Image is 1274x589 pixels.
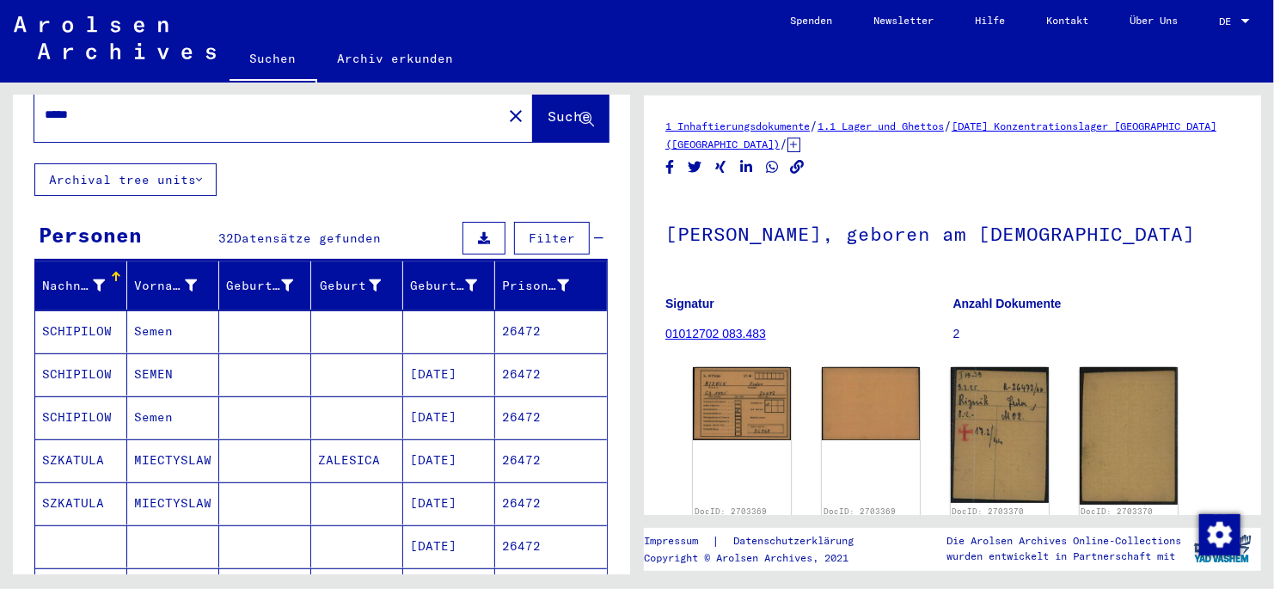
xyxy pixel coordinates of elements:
a: DocID: 2703369 ([PERSON_NAME]) [824,506,901,528]
mat-cell: [DATE] [403,396,495,439]
mat-cell: 26472 [495,310,607,353]
mat-icon: close [505,106,526,126]
button: Share on LinkedIn [738,156,756,178]
span: 32 [219,230,235,246]
a: DocID: 2703369 ([PERSON_NAME]) [695,506,772,528]
div: Personen [39,219,142,250]
button: Share on WhatsApp [763,156,781,178]
mat-cell: ZALESICA [311,439,403,482]
a: DocID: 2703370 ([PERSON_NAME]) [1081,506,1159,528]
button: Suche [533,89,609,142]
mat-header-cell: Geburt‏ [311,261,403,310]
mat-cell: [DATE] [403,439,495,482]
button: Share on Twitter [686,156,704,178]
img: 001.jpg [951,367,1049,502]
b: Anzahl Dokumente [953,297,1062,310]
button: Clear [499,98,533,132]
div: Geburt‏ [318,277,381,295]
div: Prisoner # [502,277,569,295]
img: yv_logo.png [1191,527,1255,570]
mat-cell: SCHIPILOW [35,353,127,396]
mat-cell: Semen [127,310,219,353]
div: Nachname [42,277,105,295]
a: Datenschutzerklärung [720,532,874,550]
button: Filter [514,222,590,255]
span: / [780,136,787,151]
p: Copyright © Arolsen Archives, 2021 [644,550,874,566]
mat-cell: 26472 [495,525,607,568]
span: Datensätze gefunden [235,230,382,246]
p: 2 [953,325,1240,343]
img: 002.jpg [1080,367,1178,504]
mat-header-cell: Geburtsname [219,261,311,310]
button: Copy link [788,156,806,178]
p: Die Arolsen Archives Online-Collections [946,533,1181,549]
div: Prisoner # [502,272,591,299]
mat-cell: [DATE] [403,353,495,396]
mat-cell: SZKATULA [35,439,127,482]
a: Suchen [230,38,317,83]
mat-cell: SEMEN [127,353,219,396]
img: 001.jpg [693,367,791,440]
mat-cell: 26472 [495,482,607,525]
div: Geburtsdatum [410,277,477,295]
div: | [644,532,874,550]
a: 01012702 083.483 [665,327,766,341]
div: Vorname [134,272,218,299]
mat-cell: 26472 [495,439,607,482]
mat-header-cell: Nachname [35,261,127,310]
span: / [944,118,952,133]
span: Suche [548,107,591,125]
mat-cell: MIECTYSLAW [127,482,219,525]
mat-cell: 26472 [495,396,607,439]
img: 002.jpg [822,367,920,440]
div: Geburtsname [226,272,315,299]
a: 1.1 Lager und Ghettos [818,120,944,132]
div: Geburtsdatum [410,272,499,299]
div: Vorname [134,277,197,295]
mat-cell: Semen [127,396,219,439]
button: Archival tree units [34,163,217,196]
mat-cell: [DATE] [403,525,495,568]
a: 1 Inhaftierungsdokumente [665,120,810,132]
a: Impressum [644,532,712,550]
button: Share on Xing [712,156,730,178]
div: Nachname [42,272,126,299]
span: Filter [529,230,575,246]
p: wurden entwickelt in Partnerschaft mit [946,549,1181,564]
mat-header-cell: Geburtsdatum [403,261,495,310]
span: / [810,118,818,133]
div: Geburtsname [226,277,293,295]
h1: [PERSON_NAME], geboren am [DEMOGRAPHIC_DATA] [665,194,1240,270]
mat-header-cell: Prisoner # [495,261,607,310]
mat-cell: SCHIPILOW [35,396,127,439]
mat-cell: 26472 [495,353,607,396]
a: Archiv erkunden [317,38,475,79]
button: Share on Facebook [661,156,679,178]
mat-cell: [DATE] [403,482,495,525]
img: Zustimmung ändern [1199,514,1240,555]
span: DE [1219,15,1238,28]
mat-cell: SZKATULA [35,482,127,525]
mat-header-cell: Vorname [127,261,219,310]
mat-cell: MIECTYSLAW [127,439,219,482]
a: DocID: 2703370 ([PERSON_NAME]) [952,506,1030,528]
mat-cell: SCHIPILOW [35,310,127,353]
div: Geburt‏ [318,272,402,299]
img: Arolsen_neg.svg [14,16,216,59]
b: Signatur [665,297,714,310]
